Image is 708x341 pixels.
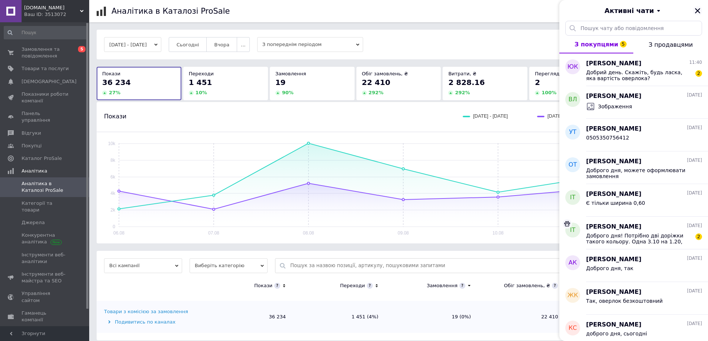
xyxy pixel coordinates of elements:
input: Пошук за назвою позиції, артикулу, пошуковими запитами [290,259,689,273]
button: УТ[PERSON_NAME][DATE]0505350756412 [559,119,708,151]
button: Сьогодні [169,37,207,52]
span: 292 % [455,90,470,95]
span: 27 % [109,90,120,95]
span: Гаманець компанії [22,310,69,323]
button: ІТ[PERSON_NAME][DATE]Доброго дня! Потрібно дві доріжки такого кольору. Одна 3.10 на 1.20, друга 2... [559,217,708,249]
span: Активні чати [604,6,654,16]
div: Переходи [340,282,365,289]
button: Вчора [206,37,237,52]
span: Всі кампанії [104,258,182,273]
span: Покупці [22,142,42,149]
span: Інструменти веб-майстра та SEO [22,271,69,284]
span: [DATE] [687,190,702,196]
span: Категорії та товари [22,200,69,213]
span: [PERSON_NAME] [586,157,641,166]
span: ЮК [568,63,578,71]
span: 19 [275,78,286,87]
span: ЖК [568,291,578,300]
span: Є тільки ширина 0,60 [586,200,645,206]
div: Обіг замовлень, ₴ [504,282,550,289]
span: Конкурентна аналітика [22,232,69,245]
span: Переходи [189,71,214,76]
span: УТ [569,128,576,137]
span: Показники роботи компанії [22,91,69,104]
span: З продавцями [649,41,693,48]
text: 8k [110,158,116,163]
span: ІТ [570,193,576,202]
text: 08.08 [303,230,314,236]
span: [DATE] [687,92,702,98]
span: Витрати, ₴ [448,71,476,76]
span: 5 [78,46,85,52]
text: 09.08 [398,230,409,236]
span: [PERSON_NAME] [586,59,641,68]
span: ОТ [569,161,577,169]
div: Подивитись по каналах [104,319,199,325]
text: 4k [110,191,116,196]
span: Обіг замовлень, ₴ [362,71,408,76]
span: 10 % [195,90,207,95]
span: 100 % [541,90,556,95]
span: Замовлення та повідомлення [22,46,69,59]
span: доброго дня, сьогодні [586,331,647,337]
span: ІТ [570,226,576,235]
span: ВЛ [568,95,577,104]
span: Джерела [22,219,45,226]
span: Виберіть категорію [190,258,268,273]
button: АК[PERSON_NAME][DATE]Доброго дня, так [559,249,708,282]
span: Аналітика в Каталозі ProSale [22,180,69,194]
span: Доброго дня! Потрібно дві доріжки такого кольору. Одна 3.10 на 1.20, друга 2.20 на 0.90 [586,233,692,245]
td: 22 410 ₴ [478,301,571,333]
span: [DATE] [687,321,702,327]
span: 90 % [282,90,294,95]
span: 2 [535,78,540,87]
span: [PERSON_NAME] [586,92,641,101]
span: [DATE] [687,125,702,131]
text: 10k [108,141,116,146]
h1: Аналітика в Каталозі ProSale [111,7,230,16]
span: [DEMOGRAPHIC_DATA] [22,78,77,85]
text: 2k [110,207,116,213]
text: 0 [113,224,115,229]
input: Пошук [4,26,88,39]
span: [PERSON_NAME] [586,223,641,231]
span: Покази [104,112,126,121]
button: ЮК[PERSON_NAME]11:40Добрий день. Скажіть, будь ласка, яка вартість оверлока?2 [559,53,708,86]
button: З покупцями5 [559,36,633,53]
td: 36 234 [201,301,293,333]
span: [DATE] [687,255,702,262]
span: Товари та послуги [22,65,69,72]
button: ОТ[PERSON_NAME][DATE]Доброго дня, можете оформлювати замовлення [559,151,708,184]
span: 5 [620,41,627,47]
span: [DATE] [687,288,702,294]
button: Закрити [693,6,702,15]
span: [PERSON_NAME] [586,321,641,329]
span: 1 451 [189,78,212,87]
span: Панель управління [22,110,69,124]
span: 2 [695,70,702,77]
span: [PERSON_NAME] [586,190,641,199]
span: Вчора [214,42,229,47]
span: АК [569,259,577,267]
button: ІТ[PERSON_NAME][DATE]Є тільки ширина 0,60 [559,184,708,217]
span: 2 828.16 [448,78,485,87]
span: [DATE] [687,223,702,229]
span: Зображення [598,103,632,110]
span: кС [569,324,577,332]
button: З продавцями [633,36,708,53]
span: Так, оверлок безкоштовний [586,298,663,304]
span: Carpet.prom.UA [24,4,80,11]
span: Доброго дня, так [586,265,633,271]
span: Сьогодні [177,42,199,47]
span: Відгуки [22,130,41,137]
td: 19 (0%) [386,301,478,333]
span: Добрий день. Скажіть, будь ласка, яка вартість оверлока? [586,69,692,81]
span: 11:40 [689,59,702,66]
button: ВЛ[PERSON_NAME][DATE]Зображення [559,86,708,119]
text: 6k [110,174,116,180]
text: 06.08 [113,230,125,236]
span: Покази [102,71,120,76]
span: Перегляд контактів [535,71,586,76]
span: З покупцями [575,41,618,48]
span: 0505350756412 [586,135,629,141]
